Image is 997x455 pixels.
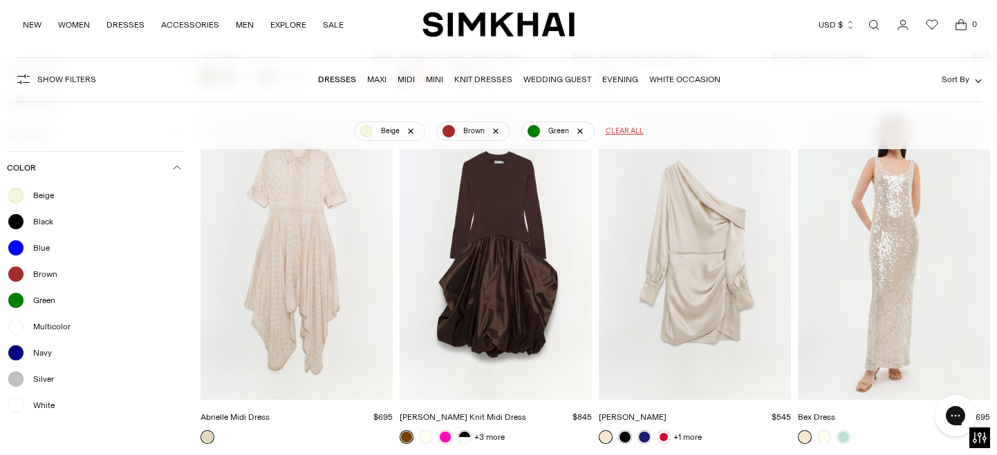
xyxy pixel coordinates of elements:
a: SALE [323,10,344,40]
a: +1 more [673,427,702,447]
iframe: Gorgias live chat messenger [928,390,983,441]
span: Brown [25,268,57,280]
a: Mini [426,75,443,84]
a: Brown [436,122,510,141]
a: Beige [354,122,425,141]
span: Black [25,215,53,228]
img: Kenlie Taffeta Knit Midi Dress [400,112,592,400]
a: Abrielle Midi Dress [201,412,270,422]
button: USD $ [819,10,855,40]
span: Clear all [606,126,644,137]
span: Blue [25,242,50,254]
a: [PERSON_NAME] Knit Midi Dress [400,412,526,422]
img: Abrielle Midi Dress [201,112,393,400]
a: Dresses [318,75,356,84]
a: Bex Dress [798,412,835,422]
a: MEN [236,10,254,40]
span: Sort By [942,75,969,84]
span: 0 [968,18,980,30]
a: Open search modal [860,11,888,39]
span: Multicolor [25,320,71,333]
a: +3 more [474,427,505,447]
a: [PERSON_NAME] [599,412,667,422]
button: Color [7,152,183,184]
img: Bex Dress [798,112,990,400]
span: $695 [373,412,393,422]
a: EXPLORE [270,10,306,40]
a: Wedding Guest [523,75,591,84]
a: Knit Dresses [454,75,512,84]
a: Maxi [367,75,386,84]
span: Beige [25,189,54,202]
span: Green [25,294,55,307]
a: NEW [23,10,41,40]
a: Evening [602,75,638,84]
a: Clear all [606,122,644,141]
a: Midi [398,75,415,84]
span: $545 [772,412,791,422]
span: White [25,399,55,412]
a: SIMKHAI [422,11,575,38]
a: Open cart modal [947,11,975,39]
a: WOMEN [58,10,90,40]
span: Navy [25,347,52,359]
a: Go to the account page [889,11,917,39]
img: Cameron Dress [599,112,791,400]
a: Green [521,122,595,141]
span: Show Filters [37,75,96,84]
a: Wishlist [918,11,946,39]
span: Color [7,163,173,173]
a: DRESSES [106,10,145,40]
a: ACCESSORIES [161,10,219,40]
span: Silver [25,373,54,385]
button: Sort By [942,72,982,87]
button: Show Filters [15,68,96,90]
nav: Linked collections [318,65,720,94]
a: White Occasion [649,75,720,84]
iframe: Sign Up via Text for Offers [11,403,139,444]
span: $845 [572,412,592,422]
